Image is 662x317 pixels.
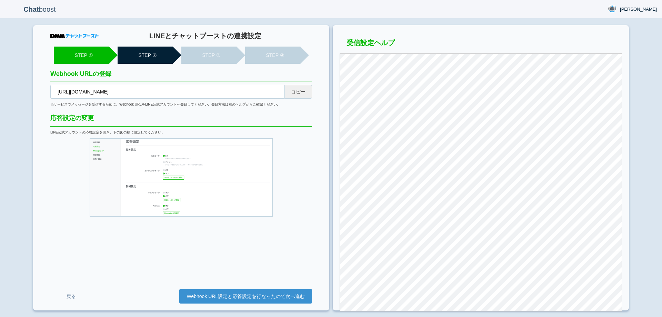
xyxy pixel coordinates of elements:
li: STEP ③ [181,47,237,64]
p: boost [5,1,74,18]
img: LINE公式アカウント応答設定 [90,138,273,217]
div: 当サービスでメッセージを受信するために、Webhook URLをLINE公式アカウントへ登録してください。登録方法は右のヘルプからご確認ください。 [50,102,312,107]
button: コピー [284,85,312,99]
li: STEP ② [118,47,173,64]
h1: LINEとチャットブーストの連携設定 [99,32,312,40]
img: User Image [608,4,616,13]
a: 戻る [50,290,92,303]
img: DMMチャットブースト [50,34,99,38]
li: STEP ① [54,47,109,64]
b: Chat [23,6,39,13]
div: 応答設定の変更 [50,114,312,127]
h2: Webhook URLの登録 [50,71,312,81]
h3: 受信設定ヘルプ [340,39,622,50]
a: Webhook URL設定と応答設定を行なったので次へ進む [179,289,312,304]
div: LINE公式アカウントの応答設定を開き、下の図の様に設定してください。 [50,130,312,135]
li: STEP ④ [245,47,300,64]
span: [PERSON_NAME] [620,6,657,13]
